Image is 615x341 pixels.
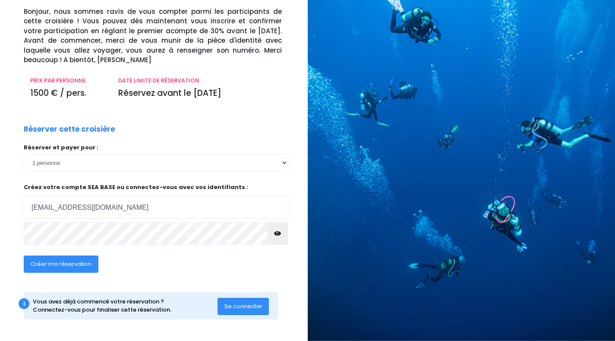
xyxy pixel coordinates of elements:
[118,87,281,100] p: Réservez avant le [DATE]
[24,143,288,152] p: Réserver et payer pour :
[24,256,98,273] button: Créer ma réservation
[30,76,105,85] p: PRIX PAR PERSONNE
[24,196,288,219] input: Adresse email
[31,260,91,268] span: Créer ma réservation
[24,124,115,135] p: Réserver cette croisière
[118,76,281,85] p: DATE LIMITE DE RÉSERVATION
[24,183,288,219] p: Créez votre compte SEA BASE ou connectez-vous avec vos identifiants :
[24,7,301,65] p: Bonjour, nous sommes ravis de vous compter parmi les participants de cette croisière ! Vous pouve...
[19,298,29,309] div: i
[224,302,262,310] span: Se connecter
[30,87,105,100] p: 1500 € / pers.
[218,298,269,315] button: Se connecter
[33,297,218,314] div: Vous avez déjà commencé votre réservation ? Connectez-vous pour finaliser cette réservation.
[218,302,269,309] a: Se connecter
